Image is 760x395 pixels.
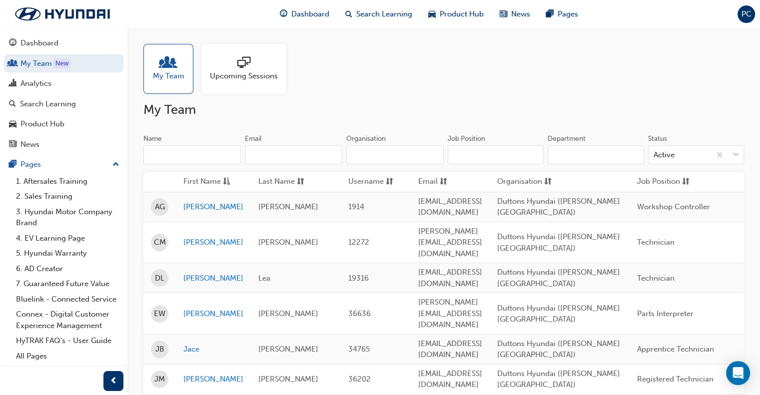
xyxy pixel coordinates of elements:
a: [PERSON_NAME] [183,237,243,248]
input: Email [245,145,342,164]
input: Organisation [346,145,444,164]
span: Duttons Hyundai ([PERSON_NAME][GEOGRAPHIC_DATA]) [497,232,620,253]
div: Pages [20,159,41,170]
span: [PERSON_NAME][EMAIL_ADDRESS][DOMAIN_NAME] [418,298,482,329]
span: pages-icon [9,160,16,169]
div: Status [648,134,667,144]
span: Duttons Hyundai ([PERSON_NAME][GEOGRAPHIC_DATA]) [497,339,620,360]
div: Organisation [346,134,386,144]
a: [PERSON_NAME] [183,201,243,213]
span: chart-icon [9,79,16,88]
button: Last Namesorting-icon [258,176,313,188]
div: Search Learning [20,98,76,110]
input: Job Position [448,145,544,164]
button: Job Positionsorting-icon [637,176,692,188]
h2: My Team [143,102,744,118]
span: guage-icon [280,8,287,20]
span: Duttons Hyundai ([PERSON_NAME][GEOGRAPHIC_DATA]) [497,369,620,390]
span: sorting-icon [440,176,447,188]
span: First Name [183,176,221,188]
span: [EMAIL_ADDRESS][DOMAIN_NAME] [418,339,482,360]
a: Analytics [4,74,123,93]
span: 19316 [348,274,369,283]
a: 5. Hyundai Warranty [12,246,123,261]
span: sessionType_ONLINE_URL-icon [237,56,250,70]
span: up-icon [112,158,119,171]
span: people-icon [9,59,16,68]
input: Department [548,145,644,164]
span: pages-icon [546,8,554,20]
a: News [4,135,123,154]
button: DashboardMy TeamAnalyticsSearch LearningProduct HubNews [4,32,123,155]
span: Username [348,176,384,188]
span: Workshop Controller [637,202,710,211]
span: 36636 [348,309,371,318]
span: CM [154,237,166,248]
a: 4. EV Learning Page [12,231,123,246]
span: sorting-icon [544,176,552,188]
span: Email [418,176,438,188]
span: Registered Technician [637,375,714,384]
div: Product Hub [20,118,64,130]
span: Product Hub [440,8,484,20]
span: [EMAIL_ADDRESS][DOMAIN_NAME] [418,197,482,217]
span: people-icon [162,56,175,70]
span: AG [155,201,165,213]
a: Product Hub [4,115,123,133]
span: asc-icon [223,176,230,188]
span: News [511,8,530,20]
div: Department [548,134,586,144]
a: HyTRAK FAQ's - User Guide [12,333,123,349]
img: Trak [5,3,120,24]
span: 36202 [348,375,371,384]
div: Tooltip anchor [53,58,70,68]
span: Pages [558,8,578,20]
span: [PERSON_NAME] [258,238,318,247]
span: [PERSON_NAME][EMAIL_ADDRESS][DOMAIN_NAME] [418,227,482,258]
span: Parts Interpreter [637,309,694,318]
a: All Pages [12,349,123,364]
div: Analytics [20,78,51,89]
a: My Team [143,44,201,94]
span: DL [155,273,164,284]
a: 3. Hyundai Motor Company Brand [12,204,123,231]
span: JM [154,374,165,385]
a: 6. AD Creator [12,261,123,277]
a: My Team [4,54,123,73]
span: Search Learning [356,8,412,20]
span: Organisation [497,176,542,188]
button: First Nameasc-icon [183,176,238,188]
button: Pages [4,155,123,174]
span: 1914 [348,202,364,211]
div: Name [143,134,162,144]
span: [PERSON_NAME] [258,202,318,211]
span: Technician [637,238,675,247]
a: 7. Guaranteed Future Value [12,276,123,292]
a: [PERSON_NAME] [183,273,243,284]
a: Connex - Digital Customer Experience Management [12,307,123,333]
span: [PERSON_NAME] [258,309,318,318]
a: news-iconNews [492,4,538,24]
a: Search Learning [4,95,123,113]
span: Duttons Hyundai ([PERSON_NAME][GEOGRAPHIC_DATA]) [497,268,620,288]
span: Lea [258,274,270,283]
span: Upcoming Sessions [210,70,278,82]
span: 12272 [348,238,369,247]
a: Dashboard [4,34,123,52]
span: EW [154,308,165,320]
span: car-icon [9,120,16,129]
span: PC [742,8,752,20]
button: Emailsorting-icon [418,176,473,188]
span: Duttons Hyundai ([PERSON_NAME][GEOGRAPHIC_DATA]) [497,197,620,217]
span: sorting-icon [682,176,690,188]
span: down-icon [733,149,740,162]
span: Technician [637,274,675,283]
span: Duttons Hyundai ([PERSON_NAME][GEOGRAPHIC_DATA]) [497,304,620,324]
span: JB [155,344,164,355]
a: car-iconProduct Hub [420,4,492,24]
a: guage-iconDashboard [272,4,337,24]
span: Job Position [637,176,680,188]
span: car-icon [428,8,436,20]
